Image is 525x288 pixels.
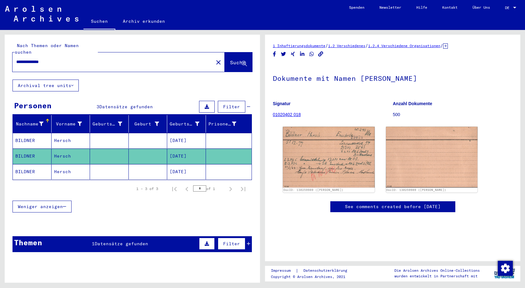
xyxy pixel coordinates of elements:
img: 001.jpg [283,127,375,187]
button: Share on Twitter [280,50,287,58]
button: Suche [225,52,252,72]
a: 1.2.4 Verschiedene Organisationen [368,43,440,48]
div: of 1 [193,186,224,192]
mat-header-cell: Nachname [13,115,52,133]
mat-cell: Hersch [52,133,90,148]
img: 002.jpg [386,127,478,187]
mat-cell: Hersch [52,149,90,164]
div: Prisoner # [208,119,244,129]
mat-cell: BILDNER [13,164,52,179]
b: Signatur [273,101,291,106]
div: Geburtsdatum [170,121,199,127]
span: Filter [223,241,240,247]
div: Vorname [54,119,90,129]
img: Zustimmung ändern [498,261,513,276]
p: Copyright © Arolsen Archives, 2021 [271,274,355,280]
span: DE [505,6,512,10]
button: Weniger anzeigen [12,201,72,212]
button: Copy link [317,50,324,58]
div: Geburtsdatum [170,119,207,129]
div: Nachname [15,119,51,129]
img: Arolsen_neg.svg [5,6,78,22]
button: Share on WhatsApp [308,50,315,58]
button: Filter [218,238,245,250]
b: Anzahl Dokumente [393,101,432,106]
a: Archiv erkunden [115,14,172,29]
a: 1 Inhaftierungsdokumente [273,43,325,48]
span: / [365,43,368,48]
a: DocID: 130259989 ([PERSON_NAME]) [386,188,446,192]
div: Geburt‏ [131,121,159,127]
button: Share on LinkedIn [299,50,306,58]
div: Themen [14,237,42,248]
button: Last page [237,183,249,195]
button: Next page [224,183,237,195]
a: 1.2 Verschiedenes [328,43,365,48]
a: DocID: 130259989 ([PERSON_NAME]) [283,188,343,192]
span: 1 [92,241,95,247]
span: / [440,43,443,48]
button: Previous page [181,183,193,195]
mat-cell: [DATE] [167,164,206,179]
span: Filter [223,104,240,110]
p: wurden entwickelt in Partnerschaft mit [394,273,480,279]
mat-cell: BILDNER [13,133,52,148]
a: Impressum [271,267,296,274]
mat-header-cell: Prisoner # [206,115,252,133]
button: Share on Facebook [271,50,278,58]
div: Personen [14,100,52,111]
mat-cell: [DATE] [167,133,206,148]
button: Filter [218,101,245,113]
p: 500 [393,111,512,118]
mat-cell: BILDNER [13,149,52,164]
mat-cell: Hersch [52,164,90,179]
mat-header-cell: Geburtsname [90,115,129,133]
a: See comments created before [DATE] [345,203,441,210]
div: 1 – 3 of 3 [136,186,158,192]
button: Clear [212,56,225,68]
div: Prisoner # [208,121,237,127]
h1: Dokumente mit Namen [PERSON_NAME] [273,64,512,91]
a: Suchen [83,14,115,30]
mat-header-cell: Geburt‏ [129,115,167,133]
mat-header-cell: Vorname [52,115,90,133]
mat-icon: close [215,59,222,66]
a: 01020402 018 [273,112,301,117]
mat-cell: [DATE] [167,149,206,164]
div: Vorname [54,121,82,127]
span: Suche [230,59,246,66]
span: Datensätze gefunden [95,241,148,247]
div: Geburt‏ [131,119,167,129]
span: Datensätze gefunden [99,104,153,110]
mat-label: Nach Themen oder Namen suchen [15,43,79,55]
div: Geburtsname [92,119,130,129]
p: Die Arolsen Archives Online-Collections [394,268,480,273]
span: / [325,43,328,48]
mat-header-cell: Geburtsdatum [167,115,206,133]
button: First page [168,183,181,195]
div: Nachname [15,121,43,127]
button: Archival tree units [12,80,79,91]
div: Geburtsname [92,121,122,127]
span: Weniger anzeigen [18,204,63,209]
div: | [271,267,355,274]
span: 3 [97,104,99,110]
button: Share on Xing [290,50,296,58]
a: Datenschutzerklärung [298,267,355,274]
img: yv_logo.png [493,266,516,281]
